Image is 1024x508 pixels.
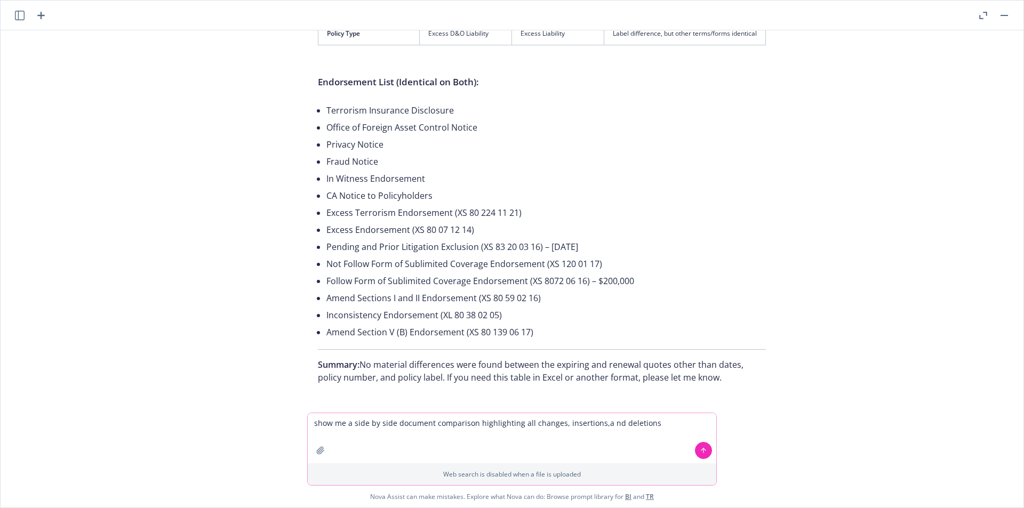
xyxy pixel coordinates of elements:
p: Web search is disabled when a file is uploaded [314,470,710,479]
li: Privacy Notice [326,136,766,153]
td: Label difference, but other terms/forms identical [604,22,766,45]
li: Office of Foreign Asset Control Notice [326,119,766,136]
td: Excess D&O Liability [420,22,512,45]
li: CA Notice to Policyholders [326,187,766,204]
li: Excess Terrorism Endorsement (XS 80 224 11 21) [326,204,766,221]
a: BI [625,492,631,501]
a: TR [646,492,654,501]
li: Excess Endorsement (XS 80 07 12 14) [326,221,766,238]
span: Summary: [318,359,359,370]
span: Nova Assist can make mistakes. Explore what Nova can do: Browse prompt library for and [5,486,1019,507]
li: Not Follow Form of Sublimited Coverage Endorsement (XS 120 01 17) [326,255,766,272]
li: Terrorism Insurance Disclosure [326,102,766,119]
li: Amend Section V (B) Endorsement (XS 80 139 06 17) [326,324,766,341]
li: In Witness Endorsement [326,170,766,187]
li: Fraud Notice [326,153,766,170]
textarea: show me a side by side document comparison highlighting all changes, insertions,a nd deletions [308,413,716,463]
td: Excess Liability [512,22,604,45]
li: Amend Sections I and II Endorsement (XS 80 59 02 16) [326,289,766,307]
li: Follow Form of Sublimited Coverage Endorsement (XS 8072 06 16) – $200,000 [326,272,766,289]
p: No material differences were found between the expiring and renewal quotes other than dates, poli... [318,358,766,384]
li: Inconsistency Endorsement (XL 80 38 02 05) [326,307,766,324]
span: Policy Type [327,29,360,38]
li: Pending and Prior Litigation Exclusion (XS 83 20 03 16) – [DATE] [326,238,766,255]
h4: Endorsement List (Identical on Both): [318,75,766,89]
